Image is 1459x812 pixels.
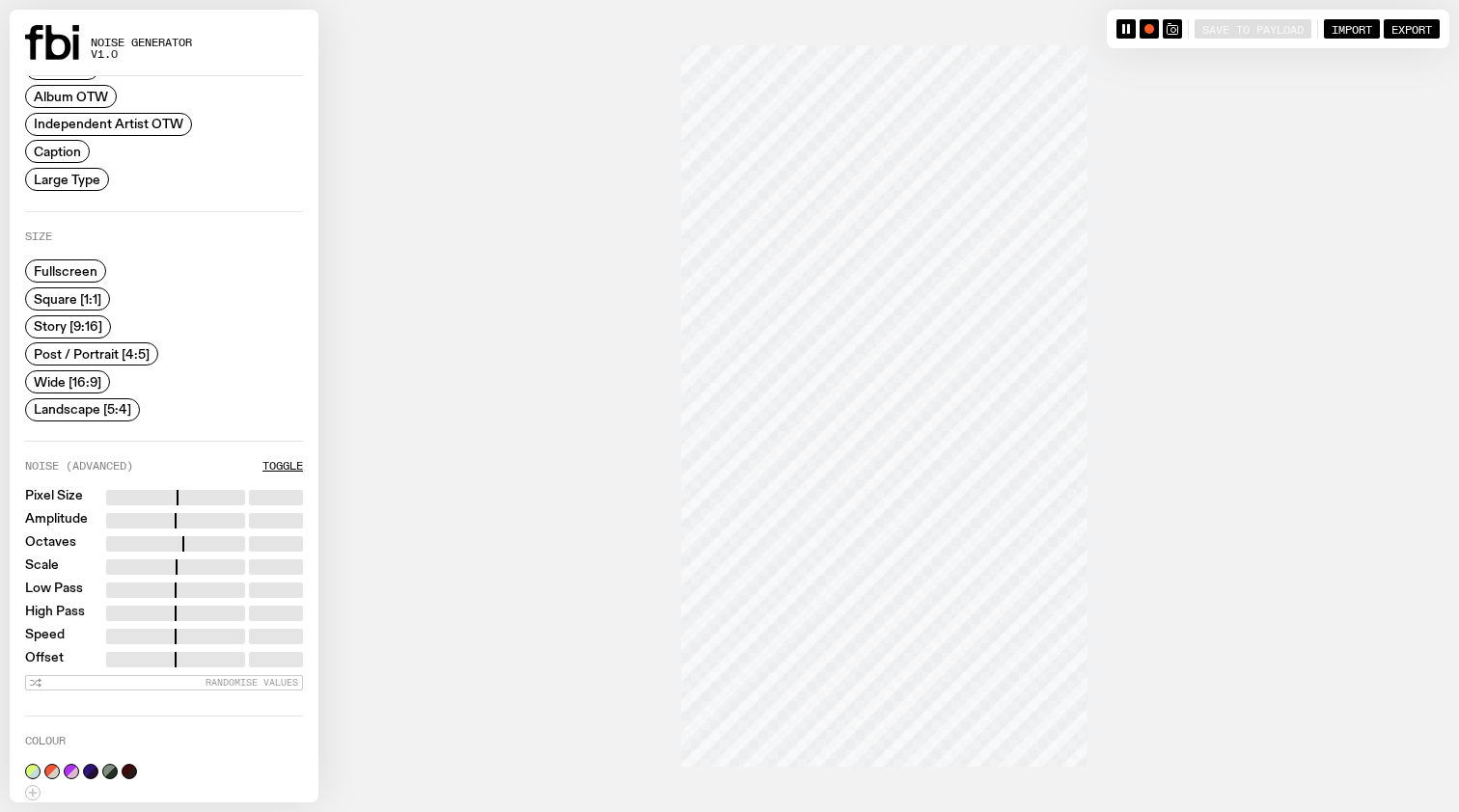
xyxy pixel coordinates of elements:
[25,490,83,505] label: Pixel Size
[34,89,108,103] span: Album OTW
[25,513,88,528] label: Amplitude
[34,291,101,306] span: Square [1:1]
[25,629,65,644] label: Speed
[25,675,303,690] button: Randomise Values
[25,736,66,746] label: Colour
[1332,22,1372,35] span: Import
[25,582,83,598] label: Low Pass
[25,461,133,472] label: Noise (Advanced)
[34,402,131,417] span: Landscape [5:4]
[34,264,97,279] span: Fullscreen
[25,606,85,621] label: High Pass
[1384,19,1440,39] button: Export
[34,117,183,131] span: Independent Artist OTW
[34,319,102,334] span: Story [9:16]
[1202,22,1304,35] span: Save to Payload
[1324,19,1380,39] button: Import
[34,374,101,389] span: Wide [16:9]
[25,559,59,575] label: Scale
[34,172,100,186] span: Large Type
[91,49,192,60] span: v1.0
[34,145,81,159] span: Caption
[1195,19,1311,39] button: Save to Payload
[91,38,192,48] span: Noise Generator
[25,652,64,667] label: Offset
[206,677,298,688] span: Randomise Values
[262,461,303,472] button: Toggle
[1391,22,1432,35] span: Export
[25,231,52,242] label: Size
[34,347,150,362] span: Post / Portrait [4:5]
[25,536,76,552] label: Octaves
